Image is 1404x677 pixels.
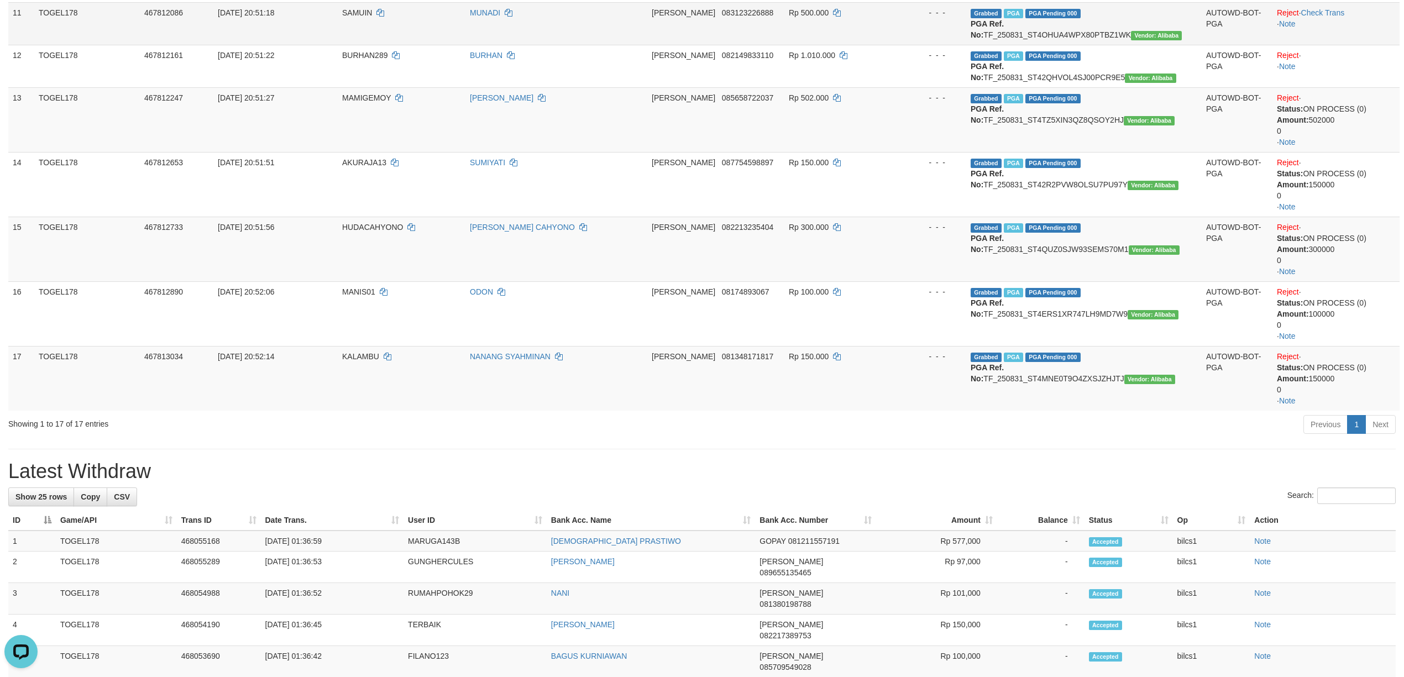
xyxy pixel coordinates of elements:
[8,487,74,506] a: Show 25 rows
[1277,51,1299,60] a: Reject
[789,93,829,102] span: Rp 502.000
[755,510,876,531] th: Bank Acc. Number: activate to sort column ascending
[1277,245,1309,254] b: Amount:
[966,217,1202,281] td: TF_250831_ST4QUZ0SJW93SEMS70M1
[56,510,177,531] th: Game/API: activate to sort column ascending
[551,537,681,545] a: [DEMOGRAPHIC_DATA] PRASTIWO
[759,568,811,577] span: Copy 089655135465 to clipboard
[1277,103,1395,137] div: ON PROCESS (0) 502000 0
[894,157,962,168] div: - - -
[8,460,1396,482] h1: Latest Withdraw
[1202,87,1272,152] td: AUTOWD-BOT-PGA
[1004,51,1023,61] span: Marked by bilcs1
[470,223,575,232] a: [PERSON_NAME] CAHYONO
[759,620,823,629] span: [PERSON_NAME]
[8,152,34,217] td: 14
[971,223,1002,233] span: Grabbed
[1279,19,1296,28] a: Note
[876,615,997,646] td: Rp 150,000
[34,281,140,346] td: TOGEL178
[8,615,56,646] td: 4
[81,492,100,501] span: Copy
[1025,9,1081,18] span: PGA Pending
[1128,310,1178,319] span: Vendor URL: https://settle4.1velocity.biz
[1365,415,1396,434] a: Next
[8,510,56,531] th: ID: activate to sort column descending
[551,620,615,629] a: [PERSON_NAME]
[1254,620,1271,629] a: Note
[1279,396,1296,405] a: Note
[8,414,577,429] div: Showing 1 to 17 of 17 entries
[1085,510,1173,531] th: Status: activate to sort column ascending
[1277,362,1395,395] div: ON PROCESS (0) 150000 0
[342,8,372,17] span: SAMUIN
[1131,31,1182,40] span: Vendor URL: https://settle4.1velocity.biz
[1277,233,1395,266] div: ON PROCESS (0) 300000 0
[342,51,387,60] span: BURHAN289
[997,615,1085,646] td: -
[722,93,773,102] span: Copy 085658722037 to clipboard
[876,552,997,583] td: Rp 97,000
[759,600,811,608] span: Copy 081380198788 to clipboard
[1277,309,1309,318] b: Amount:
[34,87,140,152] td: TOGEL178
[1004,353,1023,362] span: Marked by bilcs1
[966,281,1202,346] td: TF_250831_ST4ERS1XR747LH9MD7W9
[144,158,183,167] span: 467812653
[177,615,261,646] td: 468054190
[1254,652,1271,660] a: Note
[261,583,404,615] td: [DATE] 01:36:52
[759,589,823,597] span: [PERSON_NAME]
[971,94,1002,103] span: Grabbed
[722,51,773,60] span: Copy 082149833110 to clipboard
[1272,45,1400,87] td: · ·
[1301,8,1345,17] a: Check Trans
[144,93,183,102] span: 467812247
[1277,287,1299,296] a: Reject
[1279,202,1296,211] a: Note
[652,352,715,361] span: [PERSON_NAME]
[1202,2,1272,45] td: AUTOWD-BOT-PGA
[966,152,1202,217] td: TF_250831_ST42R2PVW8OLSU7PU97Y
[759,663,811,671] span: Copy 085709549028 to clipboard
[652,287,715,296] span: [PERSON_NAME]
[1277,363,1303,372] b: Status:
[1025,51,1081,61] span: PGA Pending
[218,223,274,232] span: [DATE] 20:51:56
[1254,589,1271,597] a: Note
[1128,181,1178,190] span: Vendor URL: https://settle4.1velocity.biz
[342,223,403,232] span: HUDACAHYONO
[1004,159,1023,168] span: Marked by bilcs1
[1004,9,1023,18] span: Marked by bilcs1
[894,7,962,18] div: - - -
[1254,537,1271,545] a: Note
[342,352,379,361] span: KALAMBU
[470,287,493,296] a: ODON
[789,352,829,361] span: Rp 150.000
[1277,168,1395,201] div: ON PROCESS (0) 150000 0
[971,62,1004,82] b: PGA Ref. No:
[218,51,274,60] span: [DATE] 20:51:22
[470,8,500,17] a: MUNADI
[8,346,34,411] td: 17
[1272,217,1400,281] td: · ·
[1277,93,1299,102] a: Reject
[789,158,829,167] span: Rp 150.000
[1272,87,1400,152] td: · ·
[114,492,130,501] span: CSV
[1004,288,1023,297] span: Marked by bilcs1
[1004,94,1023,103] span: Marked by bilcs1
[759,537,785,545] span: GOPAY
[404,552,547,583] td: GUNGHERCULES
[34,152,140,217] td: TOGEL178
[759,631,811,640] span: Copy 082217389753 to clipboard
[1277,169,1303,178] b: Status:
[34,346,140,411] td: TOGEL178
[652,158,715,167] span: [PERSON_NAME]
[1279,332,1296,340] a: Note
[789,8,829,17] span: Rp 500.000
[652,93,715,102] span: [PERSON_NAME]
[876,583,997,615] td: Rp 101,000
[177,583,261,615] td: 468054988
[759,557,823,566] span: [PERSON_NAME]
